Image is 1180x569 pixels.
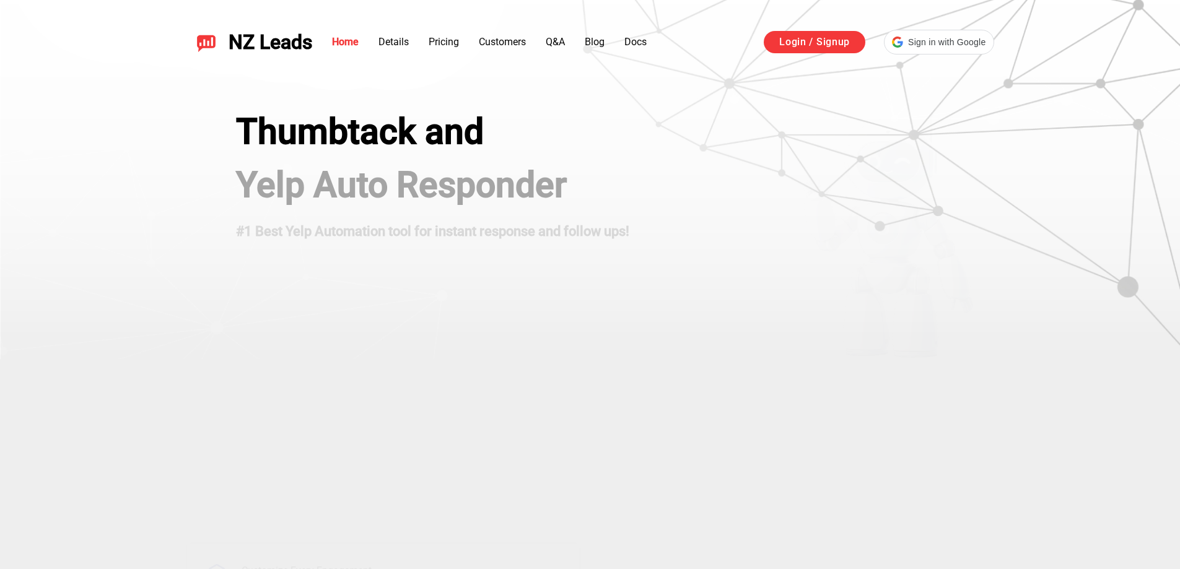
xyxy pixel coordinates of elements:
[236,111,629,152] div: Thumbtack and
[236,224,629,239] strong: #1 Best Yelp Automation tool for instant response and follow ups!
[332,36,359,48] a: Home
[908,36,986,49] span: Sign in with Google
[429,36,459,48] a: Pricing
[479,36,526,48] a: Customers
[585,36,605,48] a: Blog
[236,164,629,205] h1: Yelp Auto Responder
[546,36,565,48] a: Q&A
[624,36,647,48] a: Docs
[196,32,216,52] img: NZ Leads logo
[884,30,994,54] div: Sign in with Google
[229,31,312,54] span: NZ Leads
[764,31,865,53] a: Login / Signup
[378,36,409,48] a: Details
[802,111,974,359] img: yelp bot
